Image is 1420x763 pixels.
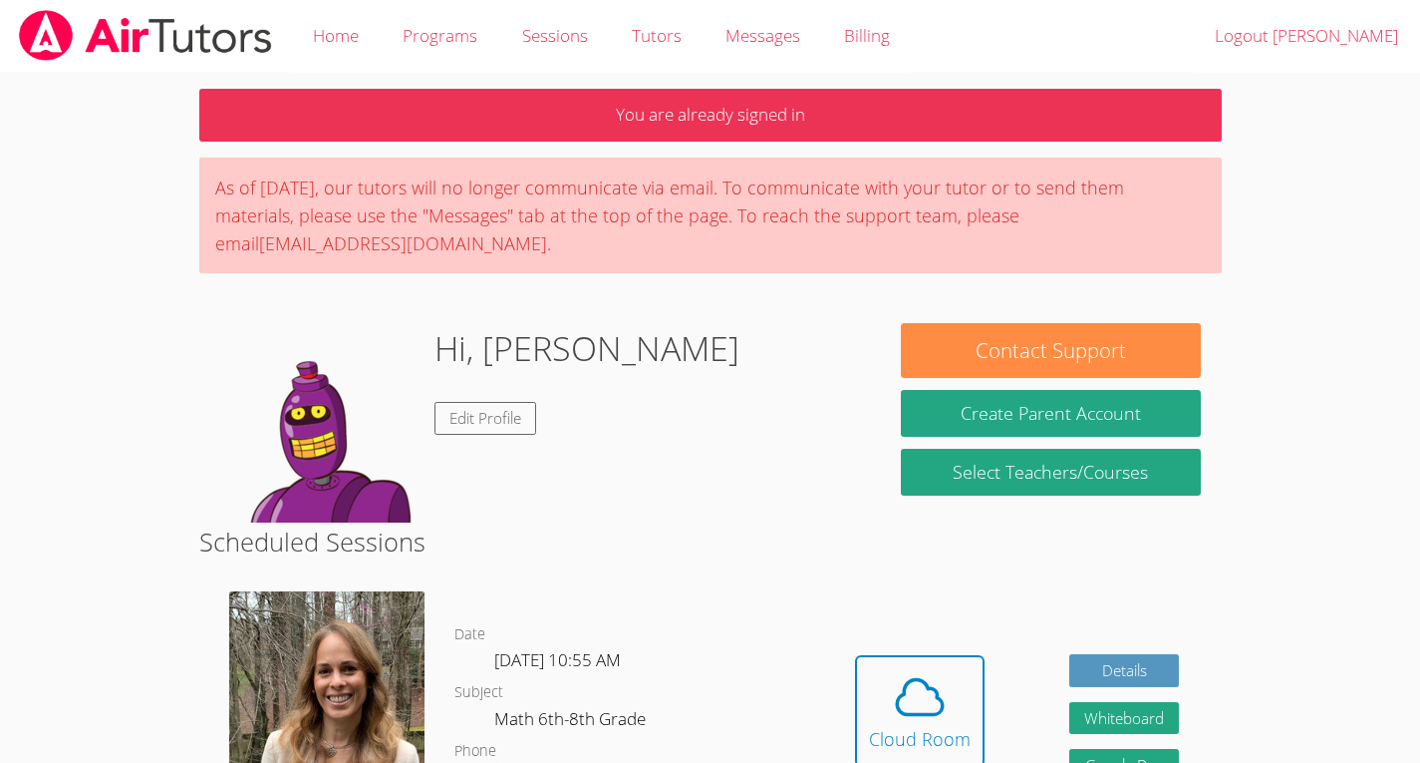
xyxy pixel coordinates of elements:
a: Select Teachers/Courses [901,449,1201,496]
dd: Math 6th-8th Grade [494,705,650,739]
button: Whiteboard [1069,702,1179,735]
div: Cloud Room [869,725,971,753]
a: Edit Profile [434,402,536,435]
h2: Scheduled Sessions [199,523,1222,561]
dt: Subject [454,680,503,705]
span: Messages [725,24,800,47]
img: airtutors_banner-c4298cdbf04f3fff15de1276eac7730deb9818008684d7c2e4769d2f7ddbe033.png [17,10,274,61]
span: [DATE] 10:55 AM [494,648,621,671]
h1: Hi, [PERSON_NAME] [434,323,739,374]
p: You are already signed in [199,89,1222,142]
a: Details [1069,654,1179,687]
img: default.png [219,323,419,523]
button: Create Parent Account [901,390,1201,437]
dt: Date [454,622,485,647]
button: Contact Support [901,323,1201,378]
div: As of [DATE], our tutors will no longer communicate via email. To communicate with your tutor or ... [199,158,1222,273]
